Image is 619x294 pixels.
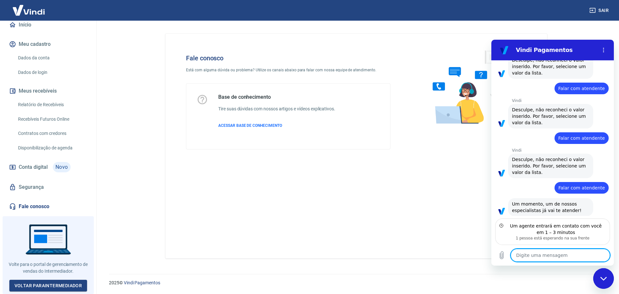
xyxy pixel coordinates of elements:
iframe: Botão para abrir a janela de mensagens, conversa em andamento [593,268,614,289]
button: Sair [588,5,611,16]
h5: Base de conhecimento [218,94,335,100]
a: Contratos com credores [15,127,89,140]
img: Fale conosco [420,44,518,130]
a: Segurança [8,180,89,194]
a: Recebíveis Futuros Online [15,113,89,126]
a: Vindi Pagamentos [124,280,160,285]
a: Relatório de Recebíveis [15,98,89,111]
span: ACESSAR BASE DE CONHECIMENTO [218,123,282,128]
a: Voltar paraIntermediador [9,280,87,292]
button: Meu cadastro [8,37,89,51]
p: Está com alguma dúvida ou problema? Utilize os canais abaixo para falar com nossa equipe de atend... [186,67,390,73]
h6: Tire suas dúvidas com nossos artigos e vídeos explicativos. [218,106,335,112]
button: Meus recebíveis [8,84,89,98]
span: Conta digital [19,163,48,172]
p: 2025 © [109,279,604,286]
iframe: Janela de mensagens [491,40,614,266]
a: Dados de login [15,66,89,79]
a: ACESSAR BASE DE CONHECIMENTO [218,123,335,128]
a: Conta digitalNovo [8,159,89,175]
a: Início [8,18,89,32]
a: Dados da conta [15,51,89,65]
span: Novo [53,162,71,172]
a: Fale conosco [8,199,89,214]
img: Vindi [8,0,50,20]
a: Disponibilização de agenda [15,141,89,155]
h4: Fale conosco [186,54,390,62]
